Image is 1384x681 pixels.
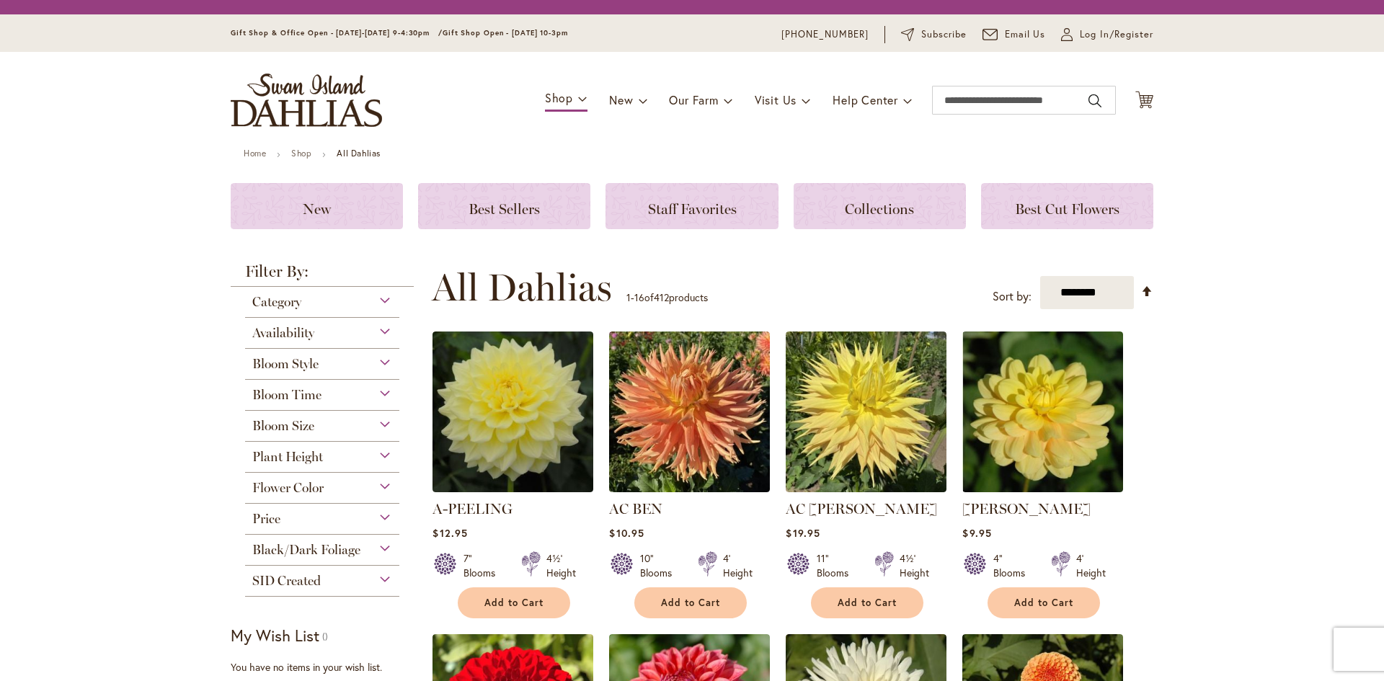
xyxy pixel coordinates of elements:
[838,597,897,609] span: Add to Cart
[432,266,612,309] span: All Dahlias
[469,200,540,218] span: Best Sellers
[252,511,280,527] span: Price
[337,148,381,159] strong: All Dahlias
[786,331,946,492] img: AC Jeri
[291,148,311,159] a: Shop
[1061,27,1153,42] a: Log In/Register
[786,500,937,517] a: AC [PERSON_NAME]
[900,551,929,580] div: 4½' Height
[252,480,324,496] span: Flower Color
[484,597,544,609] span: Add to Cart
[609,481,770,495] a: AC BEN
[252,294,301,310] span: Category
[252,573,321,589] span: SID Created
[654,290,669,304] span: 412
[231,74,382,127] a: store logo
[634,587,747,618] button: Add to Cart
[252,542,360,558] span: Black/Dark Foliage
[901,27,967,42] a: Subscribe
[626,290,631,304] span: 1
[605,183,778,229] a: Staff Favorites
[786,526,820,540] span: $19.95
[418,183,590,229] a: Best Sellers
[626,286,708,309] p: - of products
[794,183,966,229] a: Collections
[303,200,331,218] span: New
[1088,89,1101,112] button: Search
[432,331,593,492] img: A-Peeling
[231,183,403,229] a: New
[1076,551,1106,580] div: 4' Height
[993,551,1034,580] div: 4" Blooms
[1080,27,1153,42] span: Log In/Register
[723,551,753,580] div: 4' Height
[252,449,323,465] span: Plant Height
[669,92,718,107] span: Our Farm
[1015,200,1119,218] span: Best Cut Flowers
[982,27,1046,42] a: Email Us
[546,551,576,580] div: 4½' Height
[609,331,770,492] img: AC BEN
[231,28,443,37] span: Gift Shop & Office Open - [DATE]-[DATE] 9-4:30pm /
[962,331,1123,492] img: AHOY MATEY
[962,500,1091,517] a: [PERSON_NAME]
[634,290,644,304] span: 16
[817,551,857,580] div: 11" Blooms
[432,526,467,540] span: $12.95
[609,92,633,107] span: New
[609,526,644,540] span: $10.95
[786,481,946,495] a: AC Jeri
[463,551,504,580] div: 7" Blooms
[252,325,314,341] span: Availability
[845,200,914,218] span: Collections
[993,283,1032,310] label: Sort by:
[833,92,898,107] span: Help Center
[609,500,662,517] a: AC BEN
[231,660,423,675] div: You have no items in your wish list.
[981,183,1153,229] a: Best Cut Flowers
[962,526,991,540] span: $9.95
[458,587,570,618] button: Add to Cart
[443,28,568,37] span: Gift Shop Open - [DATE] 10-3pm
[755,92,797,107] span: Visit Us
[432,481,593,495] a: A-Peeling
[252,356,319,372] span: Bloom Style
[1014,597,1073,609] span: Add to Cart
[432,500,513,517] a: A-PEELING
[545,90,573,105] span: Shop
[231,625,319,646] strong: My Wish List
[244,148,266,159] a: Home
[661,597,720,609] span: Add to Cart
[252,418,314,434] span: Bloom Size
[988,587,1100,618] button: Add to Cart
[962,481,1123,495] a: AHOY MATEY
[640,551,680,580] div: 10" Blooms
[1005,27,1046,42] span: Email Us
[811,587,923,618] button: Add to Cart
[648,200,737,218] span: Staff Favorites
[781,27,869,42] a: [PHONE_NUMBER]
[921,27,967,42] span: Subscribe
[231,264,414,287] strong: Filter By:
[252,387,321,403] span: Bloom Time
